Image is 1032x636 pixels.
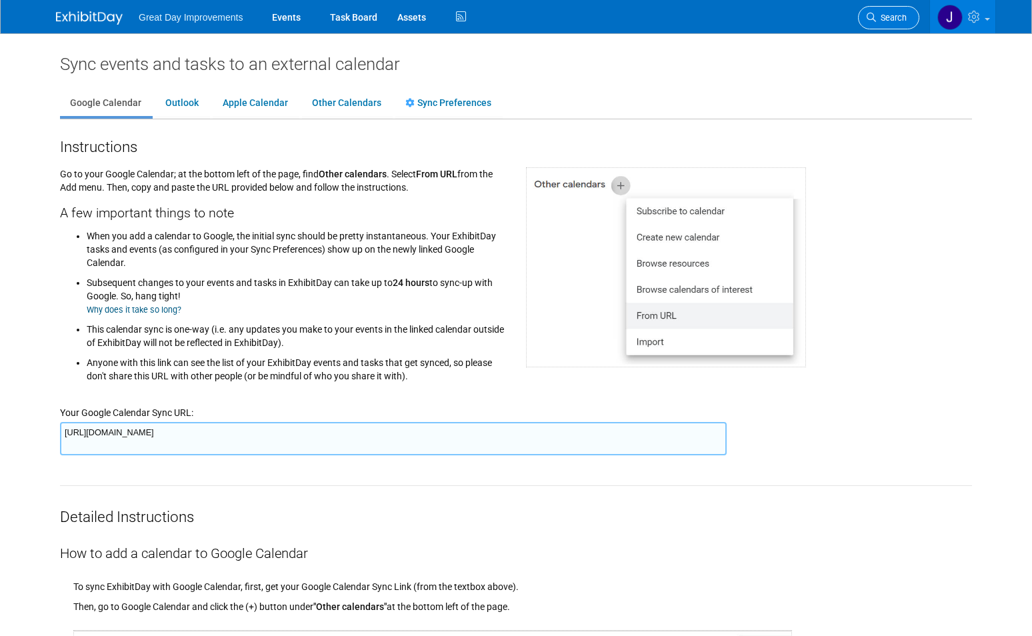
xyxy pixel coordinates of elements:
[937,5,963,30] img: Jennifer Hockstra
[60,133,972,157] div: Instructions
[526,167,806,367] img: Google Calendar screen shot for adding external calendar
[60,422,727,455] textarea: [URL][DOMAIN_NAME]
[858,6,919,29] a: Search
[50,157,516,389] div: Go to your Google Calendar; at the bottom left of the page, find . Select from the Add menu. Then...
[60,486,972,527] div: Detailed Instructions
[313,601,387,612] span: "Other calendars"
[87,349,506,383] li: Anyone with this link can see the list of your ExhibitDay events and tasks that get synced, so pl...
[87,269,506,316] li: Subsequent changes to your events and tasks in ExhibitDay can take up to to sync-up with Google. ...
[155,91,209,116] a: Outlook
[56,11,123,25] img: ExhibitDay
[876,13,907,23] span: Search
[60,194,506,223] div: A few important things to note
[60,91,151,116] a: Google Calendar
[416,169,457,179] span: From URL
[87,226,506,269] li: When you add a calendar to Google, the initial sync should be pretty instantaneous. Your ExhibitD...
[60,389,972,419] div: Your Google Calendar Sync URL:
[302,91,391,116] a: Other Calendars
[393,277,429,288] span: 24 hours
[213,91,298,116] a: Apple Calendar
[395,91,501,116] a: Sync Preferences
[87,305,181,315] a: Why does it take so long?
[73,593,972,613] div: Then, go to Google Calendar and click the (+) button under at the bottom left of the page.
[139,12,243,23] span: Great Day Improvements
[319,169,387,179] span: Other calendars
[60,527,972,563] div: How to add a calendar to Google Calendar
[87,316,506,349] li: This calendar sync is one-way (i.e. any updates you make to your events in the linked calendar ou...
[60,53,972,75] div: Sync events and tasks to an external calendar
[73,563,972,593] div: To sync ExhibitDay with Google Calendar, first, get your Google Calendar Sync Link (from the text...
